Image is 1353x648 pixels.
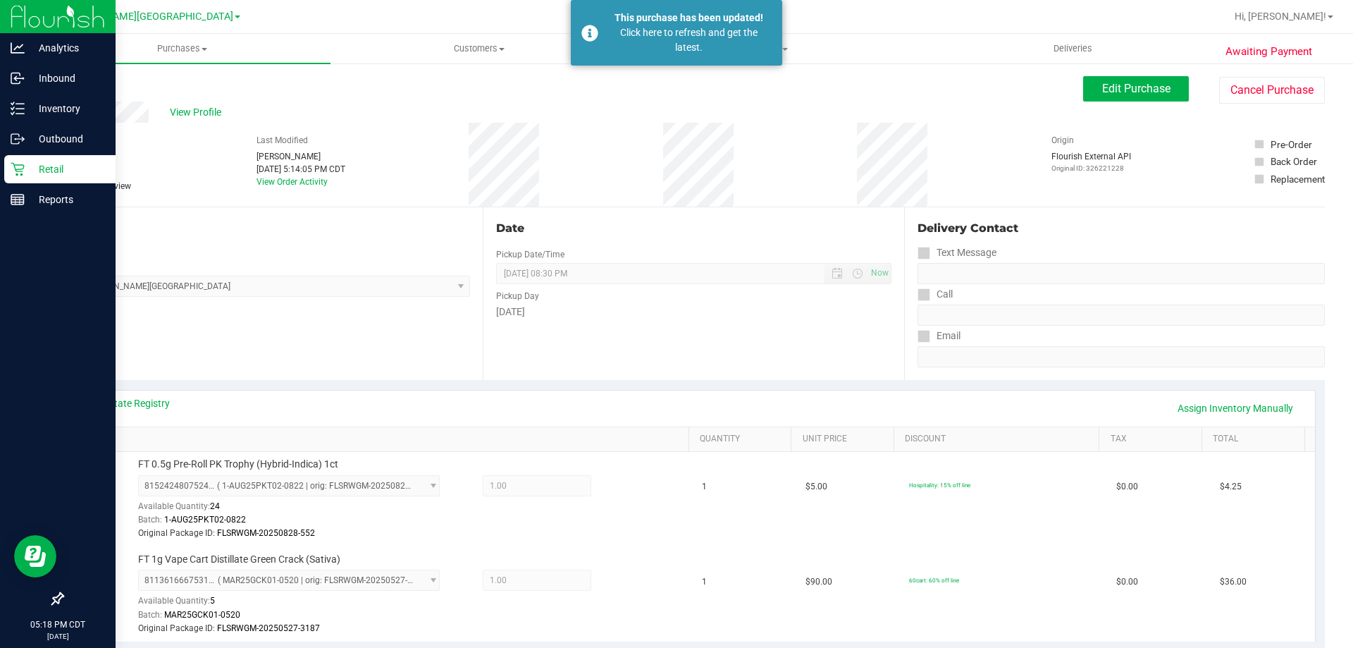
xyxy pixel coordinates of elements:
[805,480,827,494] span: $5.00
[702,575,707,589] span: 1
[11,71,25,85] inline-svg: Inbound
[496,220,891,237] div: Date
[330,34,627,63] a: Customers
[210,501,220,511] span: 24
[138,496,455,524] div: Available Quantity:
[138,610,162,620] span: Batch:
[496,305,891,319] div: [DATE]
[25,191,109,208] p: Reports
[918,263,1325,284] input: Format: (999) 999-9999
[1111,434,1197,445] a: Tax
[14,535,56,577] iframe: Resource center
[905,434,1094,445] a: Discount
[11,102,25,116] inline-svg: Inventory
[210,596,215,606] span: 5
[1168,396,1302,420] a: Assign Inventory Manually
[1116,575,1138,589] span: $0.00
[702,480,707,494] span: 1
[138,591,455,618] div: Available Quantity:
[6,618,109,631] p: 05:18 PM CDT
[25,130,109,147] p: Outbound
[1271,154,1317,169] div: Back Order
[1220,575,1247,589] span: $36.00
[217,623,320,633] span: FLSRWGM-20250527-3187
[25,161,109,178] p: Retail
[1220,480,1242,494] span: $4.25
[1235,11,1326,22] span: Hi, [PERSON_NAME]!
[164,610,240,620] span: MAR25GCK01-0520
[25,70,109,87] p: Inbound
[1102,82,1170,95] span: Edit Purchase
[11,162,25,176] inline-svg: Retail
[11,192,25,207] inline-svg: Reports
[83,434,683,445] a: SKU
[257,134,308,147] label: Last Modified
[1271,137,1312,152] div: Pre-Order
[496,290,539,302] label: Pickup Day
[138,623,215,633] span: Original Package ID:
[1213,434,1299,445] a: Total
[34,42,330,55] span: Purchases
[138,515,162,525] span: Batch:
[918,305,1325,326] input: Format: (999) 999-9999
[11,132,25,146] inline-svg: Outbound
[170,105,226,120] span: View Profile
[1225,44,1312,60] span: Awaiting Payment
[257,163,345,176] div: [DATE] 5:14:05 PM CDT
[138,553,340,566] span: FT 1g Vape Cart Distillate Green Crack (Sativa)
[1051,134,1074,147] label: Origin
[85,396,170,410] a: View State Registry
[62,220,470,237] div: Location
[918,326,960,346] label: Email
[496,248,564,261] label: Pickup Date/Time
[1083,76,1189,102] button: Edit Purchase
[138,458,338,471] span: FT 0.5g Pre-Roll PK Trophy (Hybrid-Indica) 1ct
[331,42,626,55] span: Customers
[25,100,109,117] p: Inventory
[1219,77,1325,104] button: Cancel Purchase
[1051,163,1131,173] p: Original ID: 326221228
[257,150,345,163] div: [PERSON_NAME]
[47,11,233,23] span: Ft [PERSON_NAME][GEOGRAPHIC_DATA]
[909,482,970,489] span: Hospitality: 15% off line
[918,284,953,305] label: Call
[257,177,328,187] a: View Order Activity
[803,434,889,445] a: Unit Price
[11,41,25,55] inline-svg: Analytics
[25,39,109,56] p: Analytics
[217,528,315,538] span: FLSRWGM-20250828-552
[805,575,832,589] span: $90.00
[606,11,772,25] div: This purchase has been updated!
[1116,480,1138,494] span: $0.00
[918,243,996,263] label: Text Message
[925,34,1221,63] a: Deliveries
[1051,150,1131,173] div: Flourish External API
[918,220,1325,237] div: Delivery Contact
[700,434,786,445] a: Quantity
[138,528,215,538] span: Original Package ID:
[6,631,109,642] p: [DATE]
[606,25,772,55] div: Click here to refresh and get the latest.
[164,515,246,525] span: 1-AUG25PKT02-0822
[909,577,959,584] span: 60cart: 60% off line
[1034,42,1111,55] span: Deliveries
[1271,172,1325,186] div: Replacement
[34,34,330,63] a: Purchases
